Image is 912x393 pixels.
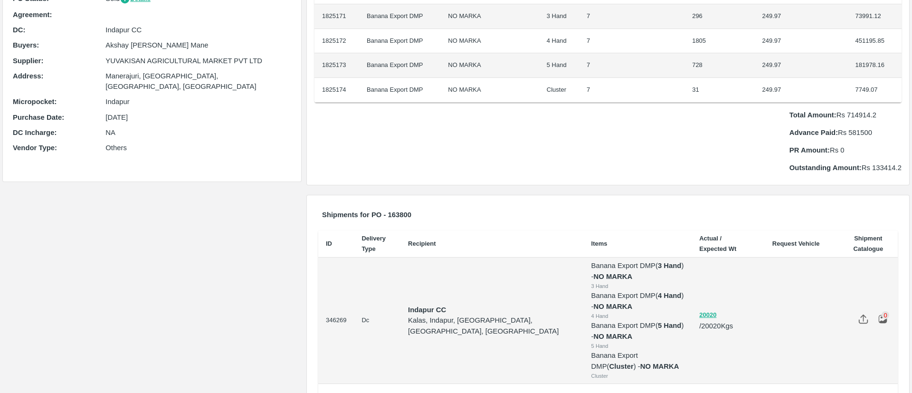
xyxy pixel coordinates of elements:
[847,4,902,29] td: 73991.12
[408,315,576,336] p: Kalas, Indapur, [GEOGRAPHIC_DATA], [GEOGRAPHIC_DATA], [GEOGRAPHIC_DATA]
[105,56,291,66] p: YUVAKISAN AGRICULTURAL MARKET PVT LTD
[105,71,291,92] p: Manerajuri, [GEOGRAPHIC_DATA], [GEOGRAPHIC_DATA], [GEOGRAPHIC_DATA]
[658,292,682,299] b: 4 Hand
[755,29,848,54] td: 249.97
[440,4,539,29] td: NO MARKA
[755,78,848,103] td: 249.97
[539,29,579,54] td: 4 Hand
[789,110,902,120] p: Rs 714914.2
[699,310,716,321] button: 20020
[408,306,446,314] strong: Indapur CC
[359,53,440,78] td: Banana Export DMP
[772,240,820,247] b: Request Vehicle
[789,164,862,172] b: Outstanding Amount:
[359,4,440,29] td: Banana Export DMP
[789,145,902,155] p: Rs 0
[755,4,848,29] td: 249.97
[579,29,684,54] td: 7
[354,258,400,383] td: Dc
[314,53,359,78] td: 1825173
[105,112,291,123] p: [DATE]
[361,235,386,252] b: Delivery Type
[684,53,754,78] td: 728
[658,262,682,269] b: 3 Hand
[789,111,836,119] b: Total Amount:
[699,235,736,252] b: Actual / Expected Wt
[314,29,359,54] td: 1825172
[594,303,633,310] strong: NO MARKA
[539,4,579,29] td: 3 Hand
[609,363,634,370] b: Cluster
[318,258,354,383] td: 346269
[13,144,57,152] b: Vendor Type :
[847,53,902,78] td: 181978.16
[878,314,888,324] img: preview
[105,127,291,138] p: NA
[594,333,633,340] strong: NO MARKA
[322,211,411,219] b: Shipments for PO - 163800
[13,72,43,80] b: Address :
[579,53,684,78] td: 7
[13,11,52,19] b: Agreement:
[359,29,440,54] td: Banana Export DMP
[440,53,539,78] td: NO MARKA
[684,29,754,54] td: 1805
[789,129,838,136] b: Advance Paid:
[440,29,539,54] td: NO MARKA
[13,57,43,65] b: Supplier :
[591,240,608,247] b: Items
[408,240,436,247] b: Recipient
[684,78,754,103] td: 31
[591,312,684,320] div: 4 Hand
[789,163,902,173] p: Rs 133414.2
[579,78,684,103] td: 7
[847,78,902,103] td: 7749.07
[105,143,291,153] p: Others
[13,26,25,34] b: DC :
[789,146,830,154] b: PR Amount:
[539,53,579,78] td: 5 Hand
[539,78,579,103] td: Cluster
[591,260,684,282] p: Banana Export DMP ( ) -
[591,282,684,290] div: 3 Hand
[314,78,359,103] td: 1825174
[13,98,57,105] b: Micropocket :
[314,4,359,29] td: 1825171
[594,273,633,280] strong: NO MARKA
[847,29,902,54] td: 451195.85
[440,78,539,103] td: NO MARKA
[105,40,291,50] p: Akshay [PERSON_NAME] Mane
[789,127,902,138] p: Rs 581500
[640,363,679,370] strong: NO MARKA
[591,372,684,380] div: Cluster
[699,310,745,332] p: / 20020 Kgs
[591,342,684,350] div: 5 Hand
[105,96,291,107] p: Indapur
[13,129,57,136] b: DC Incharge :
[591,320,684,342] p: Banana Export DMP ( ) -
[105,25,291,35] p: Indapur CC
[13,114,64,121] b: Purchase Date :
[326,240,332,247] b: ID
[882,311,889,319] div: 0
[858,314,868,324] img: share
[853,235,883,252] b: Shipment Catalogue
[13,41,39,49] b: Buyers :
[658,322,682,329] b: 5 Hand
[755,53,848,78] td: 249.97
[591,350,684,372] p: Banana Export DMP ( ) -
[591,290,684,312] p: Banana Export DMP ( ) -
[579,4,684,29] td: 7
[359,78,440,103] td: Banana Export DMP
[684,4,754,29] td: 296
